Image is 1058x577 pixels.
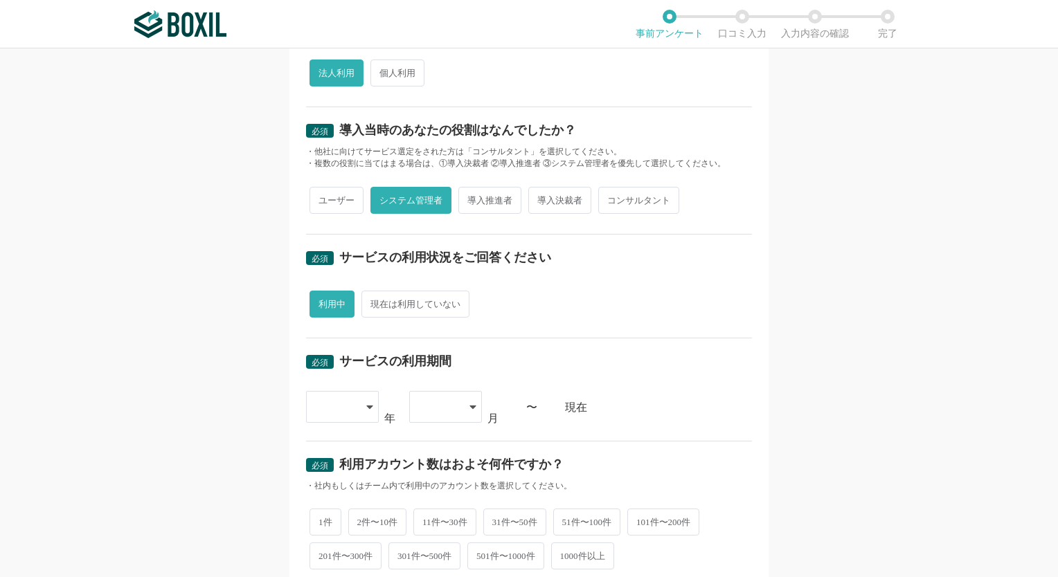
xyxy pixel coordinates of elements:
[388,542,460,569] span: 301件〜500件
[339,251,551,264] div: サービスの利用状況をご回答ください
[312,358,328,367] span: 必須
[551,542,614,569] span: 1000件以上
[487,413,499,424] div: 月
[310,542,382,569] span: 201件〜300件
[384,413,395,424] div: 年
[598,187,679,214] span: コンサルタント
[370,187,451,214] span: システム管理者
[627,509,699,535] span: 101件〜200件
[778,10,851,39] li: 入力内容の確認
[361,291,469,318] span: 現在は利用していない
[312,127,328,136] span: 必須
[706,10,778,39] li: 口コミ入力
[312,254,328,264] span: 必須
[306,158,752,170] div: ・複数の役割に当てはまる場合は、①導入決裁者 ②導入推進者 ③システム管理者を優先して選択してください。
[310,59,364,86] span: 法人利用
[306,480,752,492] div: ・社内もしくはチーム内で利用中のアカウント数を選択してください。
[483,509,546,535] span: 31件〜50件
[310,509,341,535] span: 1件
[413,509,476,535] span: 11件〜30件
[339,355,451,367] div: サービスの利用期間
[310,187,364,214] span: ユーザー
[851,10,924,39] li: 完了
[553,509,621,535] span: 51件〜100件
[306,146,752,158] div: ・他社に向けてサービス選定をされた方は「コンサルタント」を選択してください。
[339,458,564,470] div: 利用アカウント数はおよそ何件ですか？
[348,509,407,535] span: 2件〜10件
[370,59,424,86] span: 個人利用
[339,124,576,136] div: 導入当時のあなたの役割はなんでしたか？
[458,187,521,214] span: 導入推進者
[565,402,752,413] div: 現在
[310,291,355,318] span: 利用中
[528,187,591,214] span: 導入決裁者
[134,10,226,38] img: ボクシルSaaS_ロゴ
[526,402,537,413] div: 〜
[633,10,706,39] li: 事前アンケート
[312,461,328,470] span: 必須
[467,542,544,569] span: 501件〜1000件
